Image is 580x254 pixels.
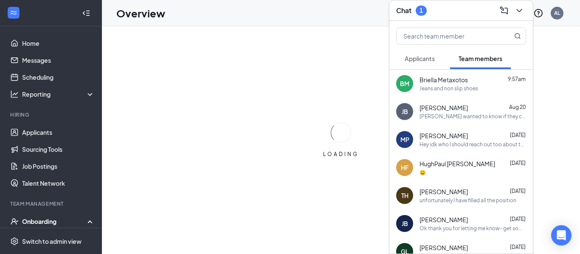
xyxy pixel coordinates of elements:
[497,4,511,17] button: ComposeMessage
[420,113,526,120] div: [PERSON_NAME] wanted to know if they could make cold brew
[420,141,526,148] div: Hey idk who I should reach out too about this so I'm just gonna tell u since ur the only persons ...
[499,6,509,16] svg: ComposeMessage
[510,244,526,250] span: [DATE]
[420,75,468,84] span: Briella Metaxotos
[22,237,82,246] div: Switch to admin view
[420,243,468,252] span: [PERSON_NAME]
[420,169,426,176] div: 😀
[533,8,543,18] svg: QuestionInfo
[420,85,478,92] div: Jeans and non slip shoes
[10,237,19,246] svg: Settings
[9,8,18,17] svg: WorkstreamLogo
[510,160,526,166] span: [DATE]
[22,69,95,86] a: Scheduling
[22,35,95,52] a: Home
[22,90,95,98] div: Reporting
[510,188,526,194] span: [DATE]
[401,191,408,200] div: TH
[514,6,524,16] svg: ChevronDown
[82,9,90,17] svg: Collapse
[420,131,468,140] span: [PERSON_NAME]
[400,79,409,88] div: BM
[22,52,95,69] a: Messages
[420,159,495,168] span: HughPaul [PERSON_NAME]
[420,103,468,112] span: [PERSON_NAME]
[512,4,526,17] button: ChevronDown
[22,217,87,226] div: Onboarding
[420,7,423,14] div: 1
[22,124,95,141] a: Applicants
[10,90,19,98] svg: Analysis
[514,33,521,39] svg: MagnifyingGlass
[551,225,572,246] div: Open Intercom Messenger
[22,175,95,192] a: Talent Network
[402,107,408,116] div: JB
[22,141,95,158] a: Sourcing Tools
[554,9,560,17] div: AL
[405,55,435,62] span: Applicants
[402,219,408,228] div: JB
[510,216,526,222] span: [DATE]
[116,6,165,20] h1: Overview
[396,6,411,15] h3: Chat
[10,111,93,118] div: Hiring
[420,215,468,224] span: [PERSON_NAME]
[401,163,408,172] div: HF
[400,135,409,144] div: MP
[10,200,93,207] div: Team Management
[420,187,468,196] span: [PERSON_NAME]
[509,104,526,110] span: Aug 20
[420,225,526,232] div: Ok thank you for letting me know- get some rest and I will check on you later
[10,217,19,226] svg: UserCheck
[420,197,516,204] div: unfortunately I have filled all the position
[508,76,526,82] span: 9:57am
[22,158,95,175] a: Job Postings
[397,28,497,44] input: Search team member
[320,151,362,158] div: LOADING
[510,132,526,138] span: [DATE]
[459,55,502,62] span: Team members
